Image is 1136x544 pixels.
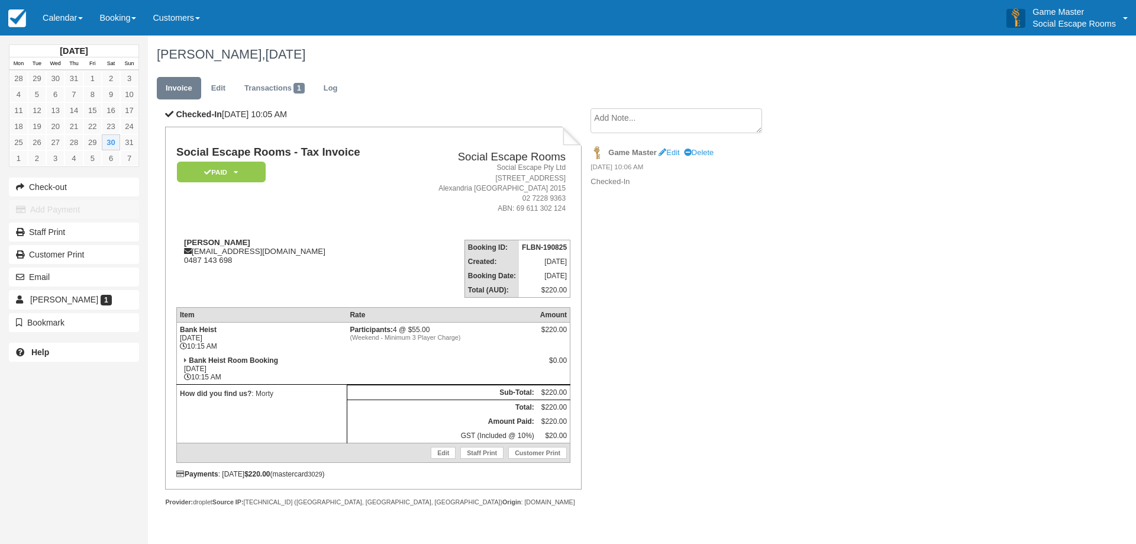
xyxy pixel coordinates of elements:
[540,326,567,343] div: $220.00
[1006,8,1025,27] img: A3
[176,161,262,183] a: Paid
[180,388,344,400] p: : Morty
[176,146,402,159] h1: Social Escape Rooms - Tax Invoice
[9,118,28,134] a: 18
[407,151,566,163] h2: Social Escape Rooms
[28,70,46,86] a: 29
[46,70,64,86] a: 30
[315,77,347,100] a: Log
[83,70,102,86] a: 1
[120,102,138,118] a: 17
[519,283,570,298] td: $220.00
[189,356,278,365] strong: Bank Heist Room Booking
[347,323,537,354] td: 4 @ $55.00
[350,334,534,341] em: (Weekend - Minimum 3 Player Charge)
[293,83,305,94] span: 1
[1032,18,1116,30] p: Social Escape Rooms
[165,108,581,121] p: [DATE] 10:05 AM
[537,414,570,429] td: $220.00
[519,255,570,269] td: [DATE]
[350,326,393,334] strong: Participants
[537,400,570,415] td: $220.00
[31,347,49,357] b: Help
[64,70,83,86] a: 31
[537,385,570,400] td: $220.00
[540,356,567,374] div: $0.00
[684,148,714,157] a: Delete
[180,390,251,398] strong: How did you find us?
[28,57,46,70] th: Tue
[176,238,402,265] div: [EMAIL_ADDRESS][DOMAIN_NAME] 0487 143 698
[28,134,46,150] a: 26
[176,470,570,478] div: : [DATE] (mastercard )
[347,429,537,443] td: GST (Included @ 10%)
[519,269,570,283] td: [DATE]
[431,447,456,459] a: Edit
[28,118,46,134] a: 19
[28,150,46,166] a: 2
[407,163,566,214] address: Social Escape Pty Ltd [STREET_ADDRESS] Alexandria [GEOGRAPHIC_DATA] 2015 02 7228 9363 ABN: 69 611...
[120,118,138,134] a: 24
[177,162,266,182] em: Paid
[120,70,138,86] a: 3
[83,86,102,102] a: 8
[165,498,581,507] div: droplet [TECHNICAL_ID] ([GEOGRAPHIC_DATA], [GEOGRAPHIC_DATA], [GEOGRAPHIC_DATA]) : [DOMAIN_NAME]
[157,47,991,62] h1: [PERSON_NAME],
[9,134,28,150] a: 25
[347,308,537,323] th: Rate
[235,77,314,100] a: Transactions1
[46,134,64,150] a: 27
[508,447,567,459] a: Customer Print
[83,57,102,70] th: Fri
[120,150,138,166] a: 7
[9,343,139,362] a: Help
[120,57,138,70] th: Sun
[464,269,519,283] th: Booking Date:
[265,47,305,62] span: [DATE]
[83,118,102,134] a: 22
[347,385,537,400] th: Sub-Total:
[46,86,64,102] a: 6
[30,295,98,304] span: [PERSON_NAME]
[83,102,102,118] a: 15
[347,414,537,429] th: Amount Paid:
[1032,6,1116,18] p: Game Master
[522,243,567,252] strong: FLBN-190825
[46,150,64,166] a: 3
[9,268,139,287] button: Email
[101,295,112,305] span: 1
[64,86,83,102] a: 7
[64,118,83,134] a: 21
[120,86,138,102] a: 10
[102,86,120,102] a: 9
[64,57,83,70] th: Thu
[64,102,83,118] a: 14
[8,9,26,27] img: checkfront-main-nav-mini-logo.png
[608,148,656,157] strong: Game Master
[102,150,120,166] a: 6
[590,176,790,188] p: Checked-In
[28,102,46,118] a: 12
[176,470,218,478] strong: Payments
[60,46,88,56] strong: [DATE]
[212,498,244,506] strong: Source IP:
[464,283,519,298] th: Total (AUD):
[165,498,193,506] strong: Provider:
[102,57,120,70] th: Sat
[102,134,120,150] a: 30
[9,223,139,242] a: Staff Print
[46,57,64,70] th: Wed
[460,447,504,459] a: Staff Print
[659,148,679,157] a: Edit
[590,162,790,175] em: [DATE] 10:06 AM
[9,178,139,197] button: Check-out
[83,134,102,150] a: 29
[64,150,83,166] a: 4
[176,308,347,323] th: Item
[102,118,120,134] a: 23
[464,240,519,255] th: Booking ID:
[157,77,201,100] a: Invoice
[347,400,537,415] th: Total:
[176,323,347,354] td: [DATE] 10:15 AM
[9,290,139,309] a: [PERSON_NAME] 1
